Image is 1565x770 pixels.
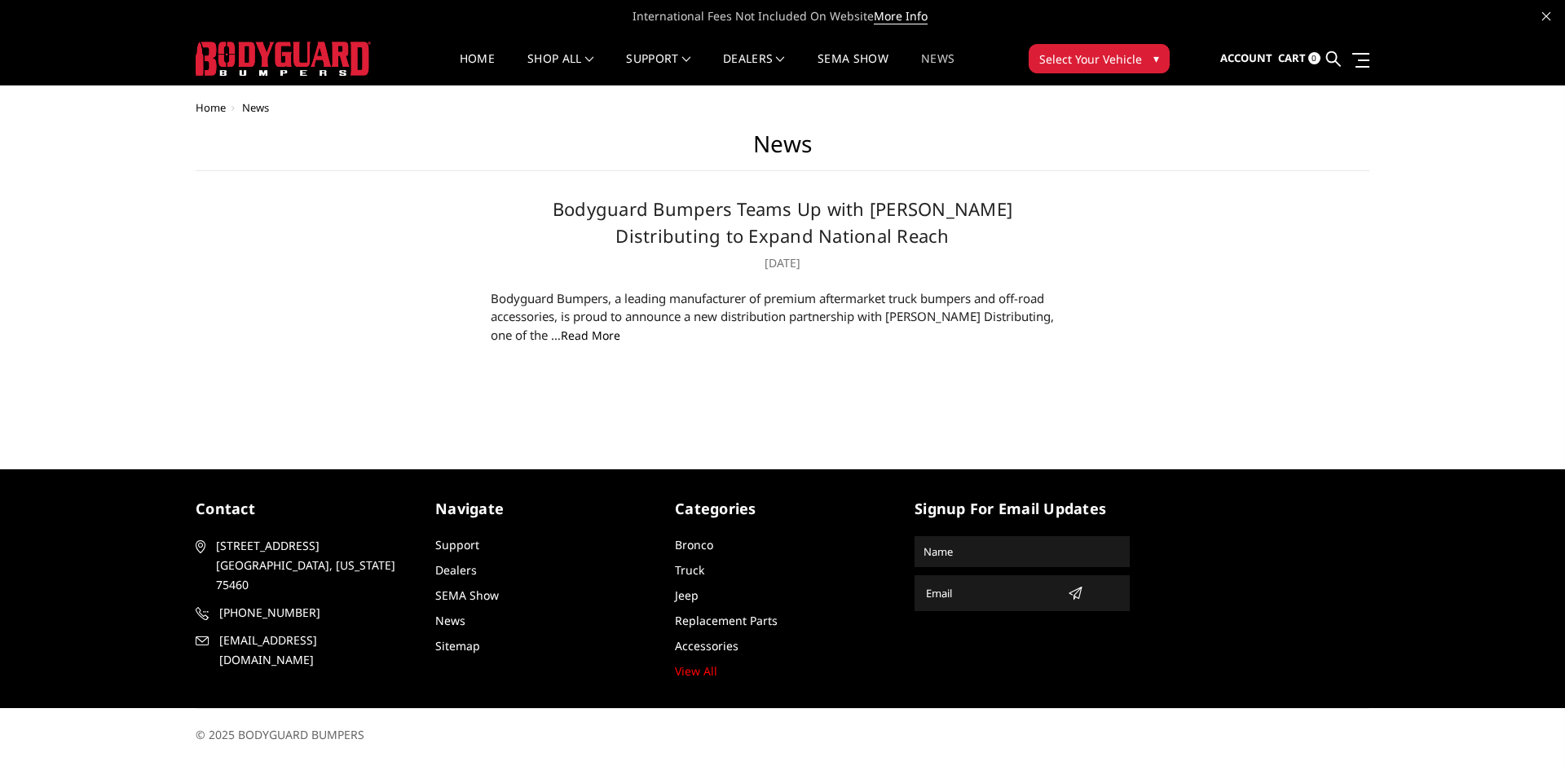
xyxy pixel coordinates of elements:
span: Select Your Vehicle [1039,51,1142,68]
a: [EMAIL_ADDRESS][DOMAIN_NAME] [196,631,411,670]
a: Dealers [435,562,477,578]
a: Dealers [723,53,785,85]
span: [STREET_ADDRESS] [GEOGRAPHIC_DATA], [US_STATE] 75460 [216,536,405,595]
a: Accessories [675,638,738,653]
div: Bodyguard Bumpers, a leading manufacturer of premium aftermarket truck bumpers and off-road acces... [491,289,1074,345]
h5: Navigate [435,498,650,520]
a: SEMA Show [818,53,888,85]
span: ▾ [1153,50,1159,67]
a: Support [626,53,690,85]
a: Home [460,53,495,85]
h5: Categories [675,498,890,520]
a: Truck [675,562,704,578]
a: read more [561,328,620,343]
a: Support [435,537,479,552]
a: News [435,613,465,628]
input: Name [917,539,1127,565]
a: Bronco [675,537,713,552]
a: Bodyguard Bumpers Teams Up with [PERSON_NAME] Distributing to Expand National Reach [553,196,1012,248]
span: [PHONE_NUMBER] [219,603,408,623]
span: 0 [1308,52,1320,64]
a: View All [675,663,717,679]
a: [PHONE_NUMBER] [196,603,411,623]
h5: contact [196,498,411,520]
a: News [921,53,954,85]
a: Account [1220,37,1272,81]
h5: signup for email updates [915,498,1130,520]
a: More Info [874,8,928,24]
a: Home [196,100,226,115]
span: Account [1220,51,1272,65]
a: Sitemap [435,638,480,653]
input: Email [919,580,1061,606]
span: [EMAIL_ADDRESS][DOMAIN_NAME] [219,631,408,670]
a: shop all [527,53,593,85]
img: BODYGUARD BUMPERS [196,42,371,76]
span: Cart [1278,51,1306,65]
button: Select Your Vehicle [1029,44,1170,73]
a: Jeep [675,587,699,603]
span: © 2025 BODYGUARD BUMPERS [196,727,364,742]
a: SEMA Show [435,587,499,603]
a: Cart 0 [1278,37,1320,81]
p: [DATE] [491,253,1074,273]
h1: News [196,130,1369,171]
a: Replacement Parts [675,613,778,628]
span: News [242,100,269,115]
